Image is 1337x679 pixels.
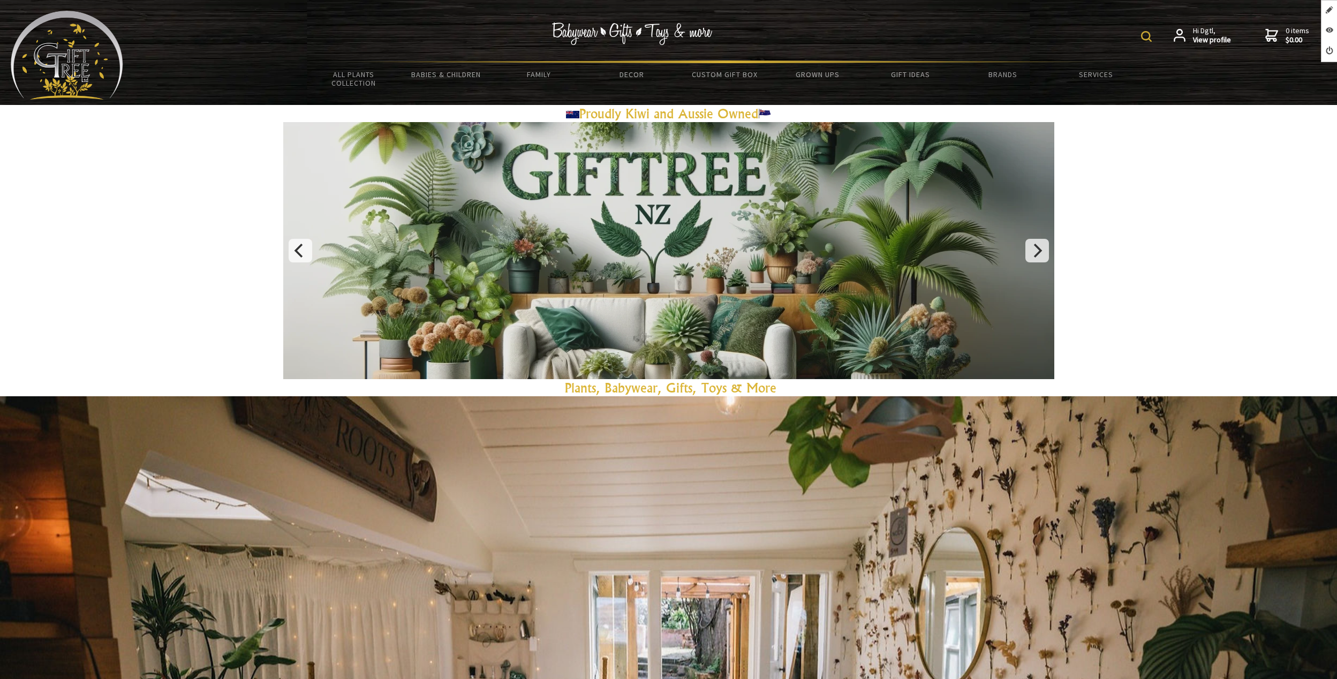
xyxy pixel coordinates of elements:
[1193,35,1231,45] strong: View profile
[307,63,400,94] a: All Plants Collection
[585,63,678,86] a: Decor
[565,380,770,396] a: Plants, Babywear, Gifts, Toys & Mor
[771,63,864,86] a: Grown Ups
[566,105,772,122] a: Proudly Kiwi and Aussie Owned
[678,63,771,86] a: Custom Gift Box
[957,63,1049,86] a: Brands
[1141,31,1152,42] img: product search
[493,63,585,86] a: Family
[400,63,493,86] a: Babies & Children
[552,22,713,45] img: Babywear - Gifts - Toys & more
[1286,26,1309,45] span: 0 items
[11,11,123,100] img: Babyware - Gifts - Toys and more...
[864,63,956,86] a: Gift Ideas
[1265,26,1309,45] a: 0 items$0.00
[1049,63,1142,86] a: Services
[1286,35,1309,45] strong: $0.00
[289,239,312,262] button: Previous
[1025,239,1049,262] button: Next
[1174,26,1231,45] a: Hi Dgtl,View profile
[1193,26,1231,45] span: Hi Dgtl,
